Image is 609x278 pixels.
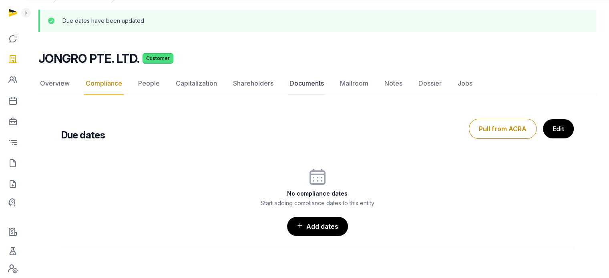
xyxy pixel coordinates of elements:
a: Shareholders [231,72,275,95]
a: Capitalization [174,72,219,95]
a: Compliance [84,72,124,95]
a: Add dates [287,217,348,236]
a: Mailroom [338,72,370,95]
span: Customer [143,53,173,64]
a: Notes [383,72,404,95]
a: Documents [288,72,326,95]
a: Dossier [417,72,443,95]
h2: JONGRO PTE. LTD. [38,51,139,66]
p: Due dates have been updated [62,17,144,25]
a: Jobs [456,72,474,95]
a: People [137,72,161,95]
button: Pull from ACRA [469,119,537,139]
a: Overview [38,72,71,95]
h3: No compliance dates [61,190,574,198]
nav: Tabs [38,72,596,95]
p: Start adding compliance dates to this entity [61,199,574,207]
h3: Due dates [61,129,105,142]
a: Edit [543,119,574,138]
